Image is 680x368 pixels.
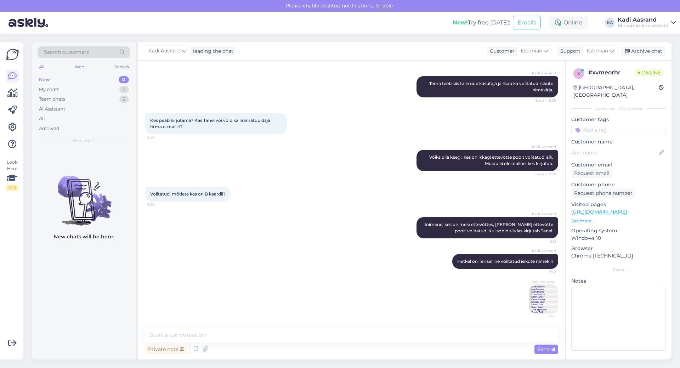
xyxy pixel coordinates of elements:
[529,211,556,217] span: Kadi Aasrand
[571,209,627,215] a: [URL][DOMAIN_NAME]
[571,188,635,198] div: Request phone number
[529,269,556,274] span: 9:32
[571,252,666,260] p: Chrome [TECHNICAL_ID]
[529,70,556,76] span: Kadi Aasrand
[73,137,95,144] span: New chats
[529,279,556,284] span: Kadi Aasrand
[6,48,19,61] img: Askly Logo
[73,62,86,72] div: Web
[529,171,556,177] span: Seen ✓ 9:28
[618,17,676,28] a: Kadi AasrandBüroomaailm's website
[429,154,554,166] span: Võiks olla keegi, kes on ikkagi ettevõtte poolt volitatud isik. Muidu ei ole oluline, kes kirjutab.
[119,76,129,83] div: 0
[145,345,187,354] div: Private note
[571,277,666,285] p: Notes
[39,96,65,103] div: Team chats
[571,227,666,234] p: Operating system
[39,106,65,113] div: AI Assistant
[571,105,666,112] div: Customer information
[147,135,174,140] span: 9:26
[571,138,666,146] p: Customer name
[513,16,541,29] button: Emails
[453,19,468,26] b: New!
[529,248,556,254] span: Kadi Aasrand
[457,259,553,264] span: Hetkel on Teil selline volitatud isikute nimekiri
[119,96,129,103] div: 2
[635,69,664,77] span: Online
[557,47,580,55] div: Support
[571,125,666,135] input: Add a tag
[572,149,658,157] input: Add name
[487,47,515,55] div: Customer
[521,47,542,55] span: Estonian
[119,86,129,93] div: 2
[573,84,659,99] div: [GEOGRAPHIC_DATA], [GEOGRAPHIC_DATA]
[571,181,666,188] p: Customer phone
[190,47,233,55] div: leading the chat
[620,46,665,56] div: Archive chat
[529,313,556,319] span: 9:32
[6,159,18,191] div: Look Here
[150,191,226,197] span: Volitatud, mõtlete kes on B kaardil?
[571,169,612,178] div: Request email
[150,118,271,129] span: Kes peab kirjutama? Kas Tanel või võib ka raamatupidaja firma e-maililt?
[147,202,174,207] span: 9:29
[38,62,46,72] div: All
[537,346,555,352] span: Send
[571,161,666,169] p: Customer email
[571,245,666,252] p: Browser
[529,285,558,313] img: Attachment
[6,185,18,191] div: 2 / 3
[571,267,666,273] div: Extra
[571,234,666,242] p: Windows 10
[32,163,136,227] img: No chats
[529,98,556,103] span: Seen ✓ 9:25
[549,16,588,29] div: Online
[54,233,114,240] p: New chats will be here.
[374,2,395,9] span: Enable
[577,71,580,76] span: x
[605,18,615,28] div: KA
[571,201,666,208] p: Visited pages
[148,47,181,55] span: Kadi Aasrand
[618,23,668,28] div: Büroomaailm's website
[618,17,668,23] div: Kadi Aasrand
[529,144,556,149] span: Kadi Aasrand
[39,115,45,122] div: All
[429,81,554,92] span: Tema teeb siis talle uue kasutaja ja lisab ka volitatud isikute nimekirja.
[453,18,510,27] div: Try free [DATE]:
[113,62,130,72] div: Socials
[571,116,666,123] p: Customer tags
[588,68,635,77] div: # xvmeorhr
[425,222,554,233] span: Inimene, kes on meie ettevõttes, [PERSON_NAME] ettevõtte poolt volitatud. Kui sobib siis las kirj...
[571,218,666,224] p: See more ...
[529,239,556,244] span: 9:31
[39,76,50,83] div: New
[586,47,608,55] span: Estonian
[39,86,59,93] div: My chats
[39,125,59,132] div: Archived
[44,49,89,56] span: Search customers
